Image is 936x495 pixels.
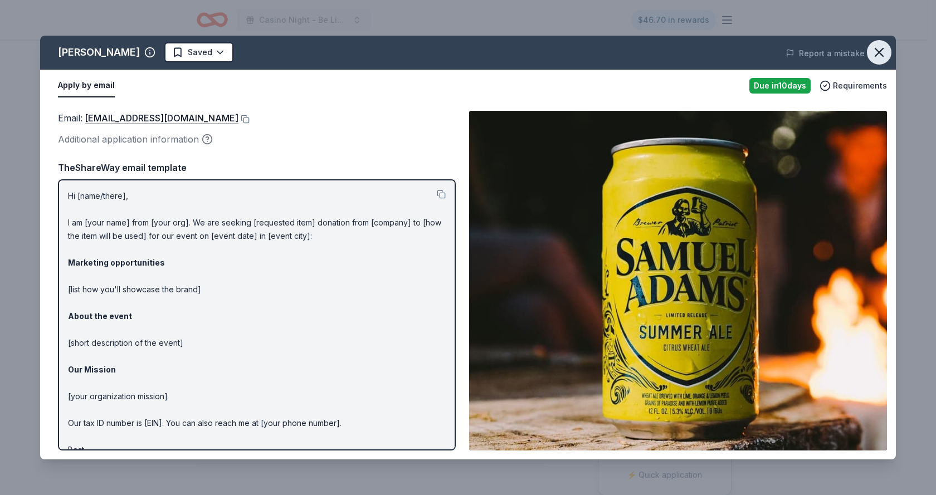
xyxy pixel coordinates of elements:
strong: About the event [68,311,132,321]
span: Requirements [833,79,887,92]
button: Saved [164,42,233,62]
div: Additional application information [58,132,456,146]
img: Image for Samuel Adams [469,111,887,450]
strong: Marketing opportunities [68,258,165,267]
span: Email : [58,112,238,124]
p: Hi [name/there], I am [your name] from [your org]. We are seeking [requested item] donation from ... [68,189,446,470]
div: TheShareWay email template [58,160,456,175]
div: [PERSON_NAME] [58,43,140,61]
button: Report a mistake [786,47,865,60]
button: Requirements [820,79,887,92]
a: [EMAIL_ADDRESS][DOMAIN_NAME] [85,111,238,125]
strong: Our Mission [68,365,116,374]
button: Apply by email [58,74,115,97]
div: Due in 10 days [749,78,811,94]
span: Saved [188,46,212,59]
